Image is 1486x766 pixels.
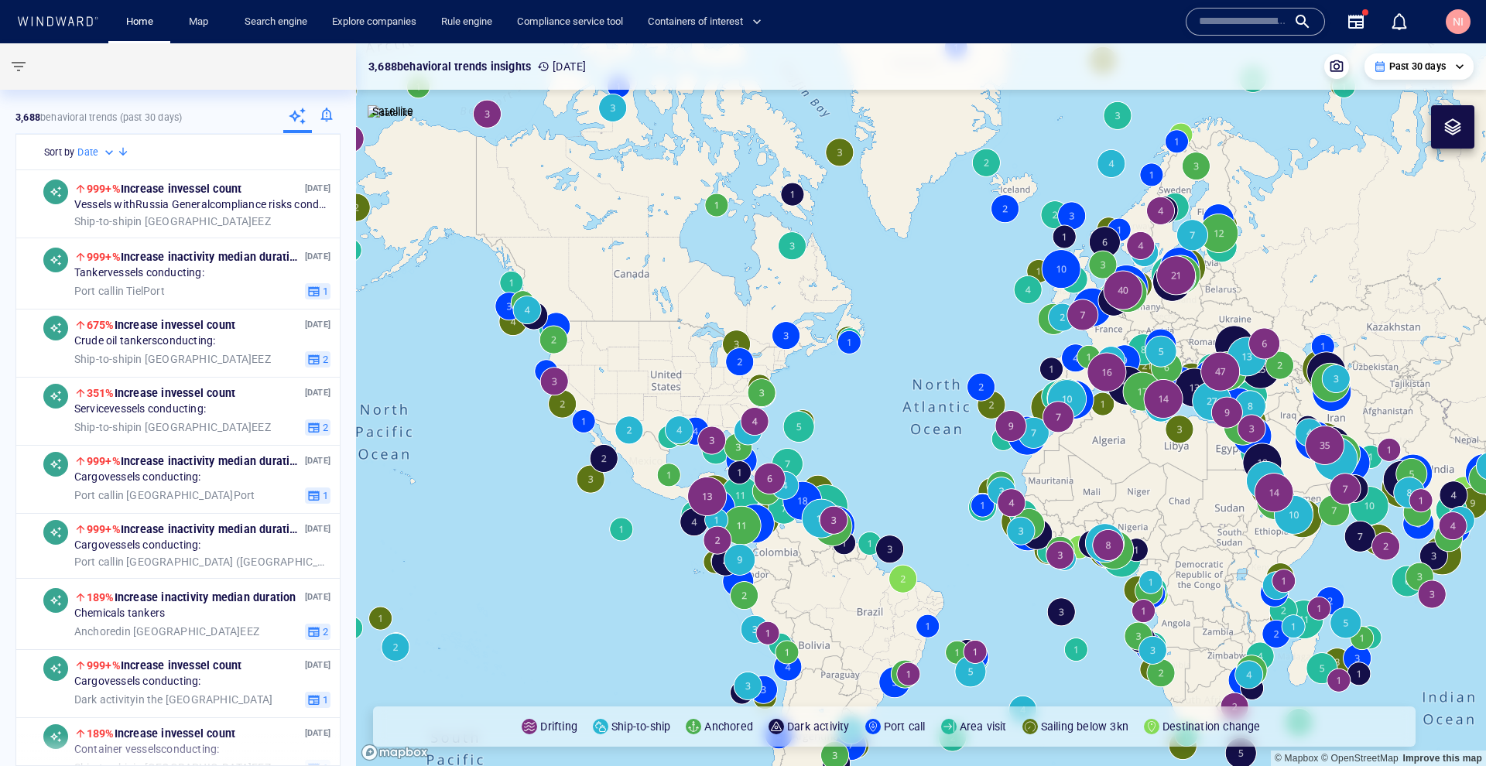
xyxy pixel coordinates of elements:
[361,744,429,761] a: Mapbox logo
[305,419,330,436] button: 2
[787,717,850,736] p: Dark activity
[74,420,133,433] span: Ship-to-ship
[120,9,159,36] a: Home
[87,183,242,195] span: Increase in vessel count
[87,387,115,399] span: 351%
[305,351,330,368] button: 2
[87,727,115,740] span: 189%
[884,717,926,736] p: Port call
[1275,753,1318,764] a: Mapbox
[183,9,220,36] a: Map
[74,675,201,689] span: Cargo vessels conducting:
[305,623,330,640] button: 2
[435,9,498,36] button: Rule engine
[320,624,328,638] span: 2
[74,488,115,501] span: Port call
[87,659,121,672] span: 999+%
[305,317,330,332] p: [DATE]
[74,607,165,621] span: Chemicals tankers
[1453,15,1464,28] span: NI
[74,214,271,228] span: in [GEOGRAPHIC_DATA] EEZ
[74,488,255,502] span: in [GEOGRAPHIC_DATA] Port
[74,539,201,552] span: Cargo vessels conducting:
[74,402,206,416] span: Service vessels conducting:
[74,470,201,484] span: Cargo vessels conducting:
[305,385,330,400] p: [DATE]
[74,624,122,637] span: Anchored
[305,590,330,604] p: [DATE]
[87,455,121,467] span: 999+%
[305,181,330,196] p: [DATE]
[44,145,74,160] h6: Sort by
[74,692,272,706] span: in the [GEOGRAPHIC_DATA]
[372,102,413,121] p: Satellite
[87,591,115,604] span: 189%
[87,727,235,740] span: Increase in vessel count
[320,284,328,298] span: 1
[87,659,242,672] span: Increase in vessel count
[704,717,753,736] p: Anchored
[368,105,413,121] img: satellite
[1374,60,1464,74] div: Past 30 days
[356,43,1486,766] canvas: Map
[305,249,330,264] p: [DATE]
[305,521,330,536] p: [DATE]
[74,334,216,348] span: Crude oil tankers conducting:
[87,387,235,399] span: Increase in vessel count
[74,692,136,705] span: Dark activity
[305,726,330,740] p: [DATE]
[648,13,762,31] span: Containers of interest
[642,9,775,36] button: Containers of interest
[87,455,303,467] span: Increase in activity median duration
[87,591,296,604] span: Increase in activity median duration
[87,183,121,195] span: 999+%
[74,284,165,298] span: in Tiel Port
[115,9,164,36] button: Home
[87,523,121,535] span: 999+%
[87,319,235,331] span: Increase in vessel count
[74,555,115,567] span: Port call
[87,251,303,263] span: Increase in activity median duration
[77,145,117,160] div: Date
[320,692,328,706] span: 1
[1390,12,1409,31] div: Notification center
[74,214,133,227] span: Ship-to-ship
[511,9,629,36] a: Compliance service tool
[320,352,328,366] span: 2
[305,658,330,672] p: [DATE]
[74,624,259,638] span: in [GEOGRAPHIC_DATA] EEZ
[77,145,98,160] h6: Date
[960,717,1007,736] p: Area visit
[74,266,204,280] span: Tanker vessels conducting:
[176,9,226,36] button: Map
[74,352,133,364] span: Ship-to-ship
[326,9,423,36] a: Explore companies
[15,111,182,125] p: behavioral trends (Past 30 days)
[74,555,330,569] span: in [GEOGRAPHIC_DATA] ([GEOGRAPHIC_DATA]) EEZ
[305,453,330,468] p: [DATE]
[611,717,670,736] p: Ship-to-ship
[87,523,303,535] span: Increase in activity median duration
[1420,696,1474,754] iframe: Chat
[87,319,115,331] span: 675%
[87,251,121,263] span: 999+%
[1041,717,1128,736] p: Sailing below 3kn
[1389,60,1446,74] p: Past 30 days
[15,111,40,123] strong: 3,688
[74,352,271,366] span: in [GEOGRAPHIC_DATA] EEZ
[238,9,313,36] a: Search engine
[1443,6,1474,37] button: NI
[74,420,271,434] span: in [GEOGRAPHIC_DATA] EEZ
[305,691,330,708] button: 1
[537,57,586,76] p: [DATE]
[1321,753,1399,764] a: OpenStreetMap
[74,198,330,212] span: Vessels with Russia General compliance risks conducting:
[368,57,531,76] p: 3,688 behavioral trends insights
[305,487,330,504] button: 1
[1162,717,1261,736] p: Destination change
[320,488,328,502] span: 1
[540,717,577,736] p: Drifting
